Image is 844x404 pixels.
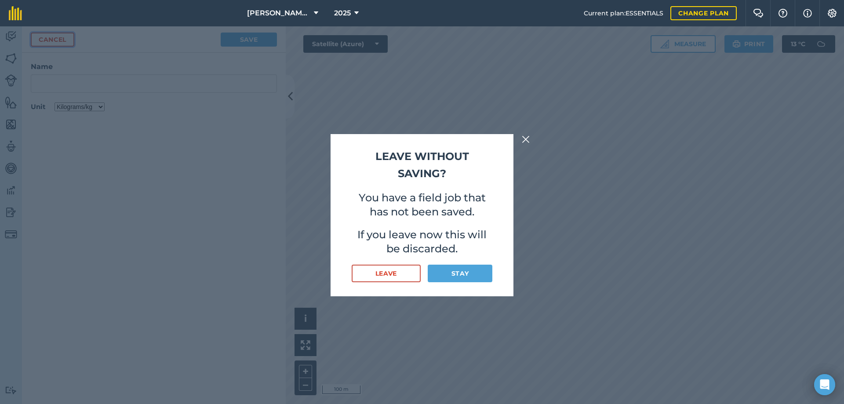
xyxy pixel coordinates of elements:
[827,9,837,18] img: A cog icon
[352,228,492,256] p: If you leave now this will be discarded.
[584,8,663,18] span: Current plan : ESSENTIALS
[522,134,530,145] img: svg+xml;base64,PHN2ZyB4bWxucz0iaHR0cDovL3d3dy53My5vcmcvMjAwMC9zdmciIHdpZHRoPSIyMiIgaGVpZ2h0PSIzMC...
[352,191,492,219] p: You have a field job that has not been saved.
[753,9,764,18] img: Two speech bubbles overlapping with the left bubble in the forefront
[814,374,835,395] div: Open Intercom Messenger
[428,265,492,282] button: Stay
[9,6,22,20] img: fieldmargin Logo
[670,6,737,20] a: Change plan
[352,148,492,182] h2: Leave without saving?
[247,8,310,18] span: [PERSON_NAME] Beyond Ranch
[778,9,788,18] img: A question mark icon
[803,8,812,18] img: svg+xml;base64,PHN2ZyB4bWxucz0iaHR0cDovL3d3dy53My5vcmcvMjAwMC9zdmciIHdpZHRoPSIxNyIgaGVpZ2h0PSIxNy...
[334,8,351,18] span: 2025
[352,265,421,282] button: Leave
